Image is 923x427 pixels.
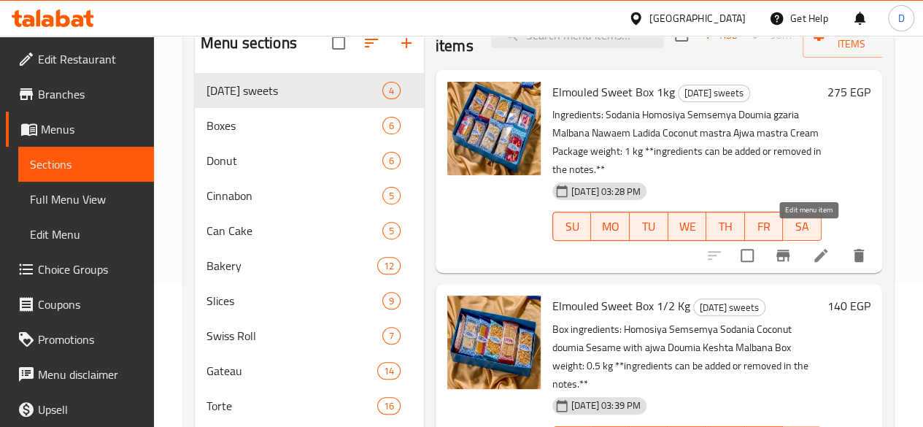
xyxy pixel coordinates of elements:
span: Coupons [38,296,142,313]
div: Bakery12 [195,248,424,283]
a: Edit Menu [18,217,154,252]
span: Elmouled Sweet Box 1/2 Kg [552,295,690,317]
span: D [897,10,904,26]
a: Menu disclaimer [6,357,154,392]
div: items [382,82,401,99]
span: TU [636,216,663,237]
p: Ingredients: Sodania Homosiya Semsemya Doumia gzaria Malbana Nawaem Ladida Coconut mastra Ajwa ma... [552,106,822,179]
span: Cinnabon [206,187,382,204]
div: [GEOGRAPHIC_DATA] [649,10,746,26]
div: items [382,327,401,345]
span: Menu disclaimer [38,366,142,383]
img: Elmouled Sweet Box 1kg [447,82,541,175]
div: Can Cake5 [195,213,424,248]
button: SA [783,212,822,241]
a: Promotions [6,322,154,357]
span: 9 [383,294,400,308]
span: 16 [378,399,400,413]
a: Menus [6,112,154,147]
span: 14 [378,364,400,378]
span: Torte [206,397,377,415]
span: [DATE] 03:28 PM [565,185,646,199]
span: [DATE] sweets [206,82,382,99]
a: Branches [6,77,154,112]
a: Upsell [6,392,154,427]
button: WE [668,212,707,241]
div: Mawlid sweets [678,85,750,102]
span: [DATE] sweets [694,299,765,316]
div: items [377,257,401,274]
span: Can Cake [206,222,382,239]
span: Promotions [38,331,142,348]
div: Torte16 [195,388,424,423]
a: Coupons [6,287,154,322]
span: Slices [206,292,382,309]
button: delete [841,238,876,273]
span: Swiss Roll [206,327,382,345]
div: Gateau14 [195,353,424,388]
button: TU [630,212,668,241]
span: Edit Menu [30,226,142,243]
div: [DATE] sweets4 [195,73,424,108]
span: 5 [383,189,400,203]
span: Menus [41,120,142,138]
span: 12 [378,259,400,273]
div: Boxes6 [195,108,424,143]
span: 4 [383,84,400,98]
h6: 140 EGP [827,296,870,316]
div: items [382,222,401,239]
button: MO [591,212,630,241]
span: Elmouled Sweet Box 1kg [552,81,675,103]
span: Select to update [732,240,762,271]
span: Upsell [38,401,142,418]
span: [DATE] 03:39 PM [565,399,646,412]
div: Swiss Roll7 [195,318,424,353]
span: Full Menu View [30,191,142,208]
span: Bakery [206,257,377,274]
img: Elmouled Sweet Box 1/2 Kg [447,296,541,389]
a: Sections [18,147,154,182]
h2: Menu sections [201,32,297,54]
h2: Menu items [436,13,474,57]
span: Boxes [206,117,382,134]
button: FR [745,212,784,241]
button: SU [552,212,592,241]
span: [DATE] sweets [679,85,749,101]
span: 6 [383,119,400,133]
a: Choice Groups [6,252,154,287]
div: items [382,187,401,204]
span: Gateau [206,362,377,380]
span: Choice Groups [38,261,142,278]
span: 7 [383,329,400,343]
a: Edit Restaurant [6,42,154,77]
span: Edit Restaurant [38,50,142,68]
span: FR [751,216,778,237]
a: Full Menu View [18,182,154,217]
div: items [377,362,401,380]
span: Donut [206,152,382,169]
span: 5 [383,224,400,238]
span: SU [559,216,586,237]
div: Donut6 [195,143,424,178]
span: MO [597,216,624,237]
span: SA [789,216,816,237]
button: Add section [389,26,424,61]
div: Slices9 [195,283,424,318]
button: TH [706,212,745,241]
span: Branches [38,85,142,103]
span: 6 [383,154,400,168]
p: Box ingredients: Homosiya Semsemya Sodania Coconut doumia Sesame with ajwa Doumia Keshta Malbana ... [552,320,822,393]
span: WE [674,216,701,237]
span: Sections [30,155,142,173]
h6: 275 EGP [827,82,870,102]
button: Branch-specific-item [765,238,800,273]
span: TH [712,216,739,237]
div: Cinnabon5 [195,178,424,213]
